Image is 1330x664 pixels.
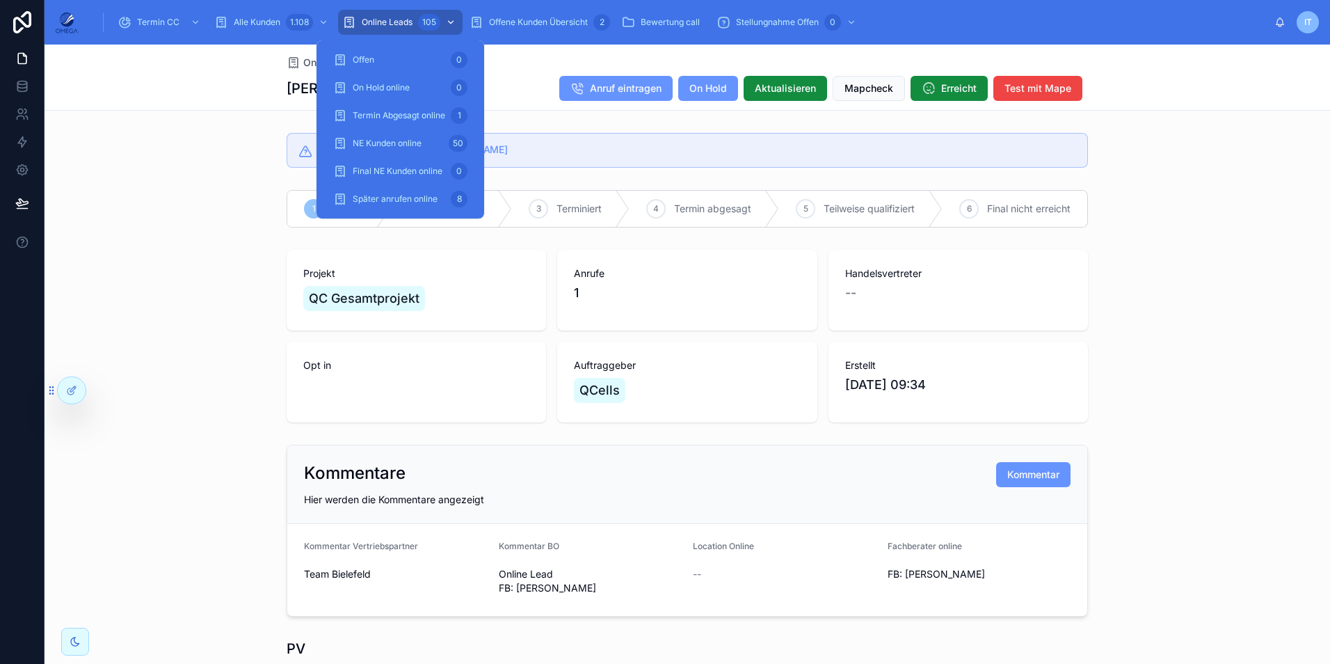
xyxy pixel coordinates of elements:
span: 4 [653,203,659,214]
button: Kommentar [996,462,1071,487]
span: Offene Kunden Übersicht [489,17,588,28]
a: Termin Abgesagt online1 [325,103,476,128]
a: NE Kunden online50 [325,131,476,156]
div: 0 [451,163,467,180]
span: Fachberater online [888,541,962,551]
a: Online Leads105 [338,10,463,35]
span: Opt in [303,358,529,372]
div: 50 [449,135,467,152]
span: -- [693,567,701,581]
a: Alle Kunden1.108 [210,10,335,35]
a: Final NE Kunden online0 [325,159,476,184]
span: Online Leads [362,17,412,28]
div: 2 [593,14,610,31]
span: 6 [967,203,972,214]
span: IT [1304,17,1312,28]
button: Erreicht [911,76,988,101]
span: Später anrufen online [353,193,438,205]
span: Final nicht erreicht [987,202,1071,216]
span: Bewertung call [641,17,700,28]
a: Termin CC [113,10,207,35]
a: Später anrufen online8 [325,187,476,212]
button: Anruf eintragen [559,76,673,101]
span: 3 [536,203,541,214]
h1: PV [287,639,305,658]
span: Anruf eintragen [590,81,662,95]
span: Terminiert [556,202,602,216]
div: scrollable content [89,7,1274,38]
button: On Hold [678,76,738,101]
div: 0 [451,52,467,68]
a: On Hold online0 [325,75,476,100]
span: Auftraggeber [574,358,800,372]
span: Erreicht [941,81,977,95]
span: Erstellt [845,358,1071,372]
div: 8 [451,191,467,207]
span: FB: [PERSON_NAME] [888,567,1071,581]
span: Kommentar Vertriebspartner [304,541,418,551]
a: Offen0 [325,47,476,72]
a: Offene Kunden Übersicht2 [465,10,614,35]
span: Termin CC [137,17,179,28]
span: Team Bielefeld [304,567,488,581]
span: On Hold online [353,82,410,93]
span: [DATE] 09:34 [845,375,1071,395]
span: QCells [579,381,620,400]
span: NE Kunden online [353,138,422,149]
span: Offen [353,54,374,65]
div: 1 [451,107,467,124]
div: 105 [418,14,440,31]
span: Anrufe [574,267,800,280]
span: Online Leads [303,56,364,70]
span: Hier werden die Kommentare angezeigt [304,493,484,505]
span: Projekt [303,267,529,280]
span: 5 [803,203,808,214]
span: Kommentar BO [499,541,559,551]
span: QC Gesamtprojekt [309,289,419,308]
span: Kommentar [1007,468,1059,482]
h1: [PERSON_NAME] [287,79,401,98]
span: -- [845,283,856,303]
span: Teilweise qualifiziert [824,202,915,216]
a: Online Leads [287,56,364,70]
div: 0 [824,14,841,31]
span: 1 [312,203,316,214]
h5: Potenzieller Fachberater: Dimitri Schulte - van Eeuwen [318,145,1076,155]
a: Stellungnahme Offen0 [712,10,863,35]
img: App logo [56,11,78,33]
span: Final NE Kunden online [353,166,442,177]
span: Alle Kunden [234,17,280,28]
span: On Hold [689,81,727,95]
button: Aktualisieren [744,76,827,101]
span: Termin abgesagt [674,202,751,216]
h2: Kommentare [304,462,406,484]
span: Stellungnahme Offen [736,17,819,28]
button: Mapcheck [833,76,905,101]
span: Location Online [693,541,754,551]
span: Online Lead FB: [PERSON_NAME] [499,567,682,595]
span: Aktualisieren [755,81,816,95]
div: 1.108 [286,14,313,31]
span: Test mit Mape [1004,81,1071,95]
a: Bewertung call [617,10,710,35]
div: 0 [451,79,467,96]
span: Mapcheck [844,81,893,95]
button: Test mit Mape [993,76,1082,101]
span: Handelsvertreter [845,267,1071,280]
span: 1 [574,283,579,303]
span: Termin Abgesagt online [353,110,445,121]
